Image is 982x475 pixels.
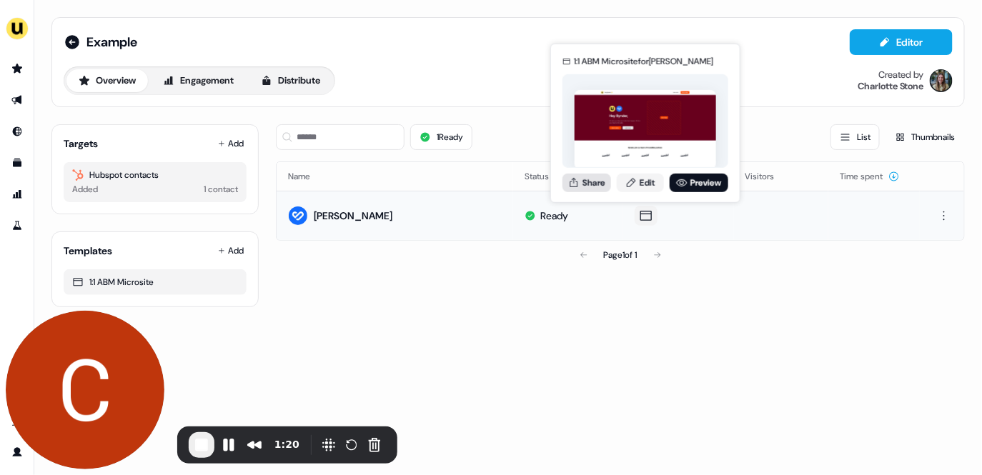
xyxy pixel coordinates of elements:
[562,173,611,191] button: Share
[314,209,392,223] div: [PERSON_NAME]
[72,168,238,182] div: Hubspot contacts
[66,69,148,92] button: Overview
[930,69,953,92] img: Charlotte
[410,124,472,150] button: 1Ready
[249,69,332,92] button: Distribute
[617,173,664,191] a: Edit
[878,69,924,81] div: Created by
[72,182,98,196] div: Added
[670,173,728,191] a: Preview
[6,214,29,237] a: Go to experiments
[6,151,29,174] a: Go to templates
[6,120,29,143] a: Go to Inbound
[6,89,29,111] a: Go to outbound experience
[745,164,792,189] button: Visitors
[850,29,953,55] button: Editor
[886,124,965,150] button: Thumbnails
[858,81,924,92] div: Charlotte Stone
[574,54,713,69] div: 1:1 ABM Microsite for [PERSON_NAME]
[575,89,716,169] img: asset preview
[64,244,112,258] div: Templates
[288,164,327,189] button: Name
[6,57,29,80] a: Go to prospects
[840,164,900,189] button: Time spent
[64,136,98,151] div: Targets
[86,34,137,51] span: Example
[850,36,953,51] a: Editor
[204,182,238,196] div: 1 contact
[604,248,638,262] div: Page 1 of 1
[215,241,247,261] button: Add
[6,183,29,206] a: Go to attribution
[215,134,247,154] button: Add
[830,124,880,150] button: List
[540,209,568,223] div: Ready
[72,275,238,289] div: 1:1 ABM Microsite
[151,69,246,92] button: Engagement
[525,164,566,189] button: Status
